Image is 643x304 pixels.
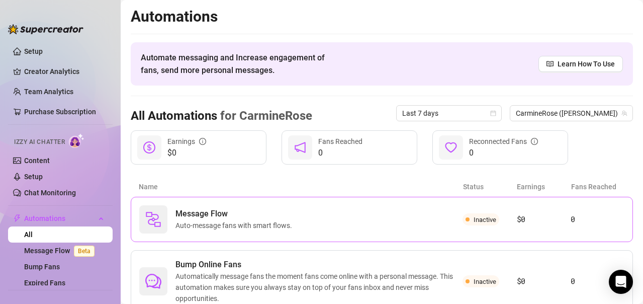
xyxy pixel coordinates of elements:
[571,181,625,192] article: Fans Reached
[167,136,206,147] div: Earnings
[571,213,624,225] article: 0
[531,138,538,145] span: info-circle
[8,24,83,34] img: logo-BBDzfeDw.svg
[175,220,296,231] span: Auto-message fans with smart flows.
[469,147,538,159] span: 0
[24,157,50,165] a: Content
[24,279,65,287] a: Expired Fans
[402,106,496,121] span: Last 7 days
[463,181,517,192] article: Status
[24,63,105,80] a: Creator Analytics
[131,108,312,124] h3: All Automations
[24,173,43,181] a: Setup
[621,110,627,116] span: team
[199,138,206,145] span: info-circle
[24,263,60,271] a: Bump Fans
[14,137,65,147] span: Izzy AI Chatter
[139,181,463,192] article: Name
[175,259,463,271] span: Bump Online Fans
[217,109,312,123] span: for CarmineRose
[24,210,96,226] span: Automations
[143,141,155,154] span: dollar
[517,275,571,287] article: $0
[490,110,496,116] span: calendar
[558,58,615,69] span: Learn How To Use
[318,137,362,145] span: Fans Reached
[24,88,73,96] a: Team Analytics
[167,147,206,159] span: $0
[13,214,21,222] span: thunderbolt
[69,133,84,148] img: AI Chatter
[318,147,362,159] span: 0
[517,181,571,192] article: Earnings
[571,275,624,287] article: 0
[24,104,105,120] a: Purchase Subscription
[74,246,95,257] span: Beta
[175,208,296,220] span: Message Flow
[516,106,627,121] span: CarmineRose (carminerose)
[24,47,43,55] a: Setup
[145,211,161,227] img: svg%3e
[294,141,306,154] span: notification
[24,231,33,239] a: All
[517,213,571,225] article: $0
[469,136,538,147] div: Reconnected Fans
[538,56,623,72] a: Learn How To Use
[131,7,633,26] h2: Automations
[609,270,633,294] div: Open Intercom Messenger
[24,189,76,197] a: Chat Monitoring
[445,141,457,154] span: heart
[546,60,554,67] span: read
[175,271,463,304] span: Automatically message fans the moment fans come online with a personal message. This automation m...
[145,273,161,289] span: comment
[474,216,496,223] span: Inactive
[141,51,334,77] span: Automate messaging and Increase engagement of fans, send more personal messages.
[24,247,99,255] a: Message FlowBeta
[474,278,496,285] span: Inactive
